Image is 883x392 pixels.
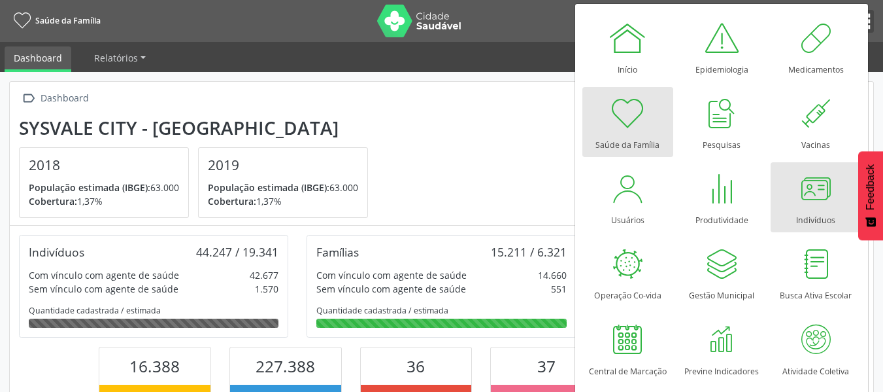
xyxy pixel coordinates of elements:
span: Feedback [865,164,876,210]
a: Gestão Municipal [676,238,767,308]
a: Início [582,12,673,82]
h4: 2018 [29,157,179,173]
div: Quantidade cadastrada / estimada [29,305,278,316]
div: Sem vínculo com agente de saúde [316,282,466,296]
a: Saúde da Família [9,10,101,31]
div: 44.247 / 19.341 [196,245,278,259]
div: Quantidade cadastrada / estimada [316,305,566,316]
div: 551 [551,282,567,296]
a: Atividade Coletiva [771,313,861,383]
a: Relatórios [85,46,155,69]
a: Previne Indicadores [676,313,767,383]
i:  [19,89,38,108]
span: 16.388 [129,355,180,377]
div: Indivíduos [29,245,84,259]
p: 63.000 [208,181,358,194]
span: Saúde da Família [35,15,101,26]
a: Saúde da Família [582,87,673,157]
div: 42.677 [250,268,278,282]
a: Indivíduos [771,162,861,232]
div: 15.211 / 6.321 [491,245,567,259]
span: 37 [537,355,556,377]
span: 36 [407,355,425,377]
span: População estimada (IBGE): [29,181,150,194]
div: Com vínculo com agente de saúde [316,268,467,282]
span: Relatórios [94,52,138,64]
a: Pesquisas [676,87,767,157]
div: Sysvale City - [GEOGRAPHIC_DATA] [19,117,377,139]
div: 1.570 [255,282,278,296]
span: Cobertura: [208,195,256,207]
p: 63.000 [29,181,179,194]
div: Com vínculo com agente de saúde [29,268,179,282]
a: Produtividade [676,162,767,232]
p: 1,37% [29,194,179,208]
div: Sem vínculo com agente de saúde [29,282,178,296]
a: Usuários [582,162,673,232]
h4: 2019 [208,157,358,173]
a: Vacinas [771,87,861,157]
a: Central de Marcação [582,313,673,383]
a:  Dashboard [19,89,91,108]
a: Epidemiologia [676,12,767,82]
div: 14.660 [538,268,567,282]
a: Dashboard [5,46,71,72]
span: Cobertura: [29,195,77,207]
button: Feedback - Mostrar pesquisa [858,151,883,240]
span: População estimada (IBGE): [208,181,329,194]
span: 227.388 [256,355,315,377]
a: Operação Co-vida [582,238,673,308]
a: Busca Ativa Escolar [771,238,861,308]
a: Medicamentos [771,12,861,82]
p: 1,37% [208,194,358,208]
div: Dashboard [38,89,91,108]
div: Famílias [316,245,359,259]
